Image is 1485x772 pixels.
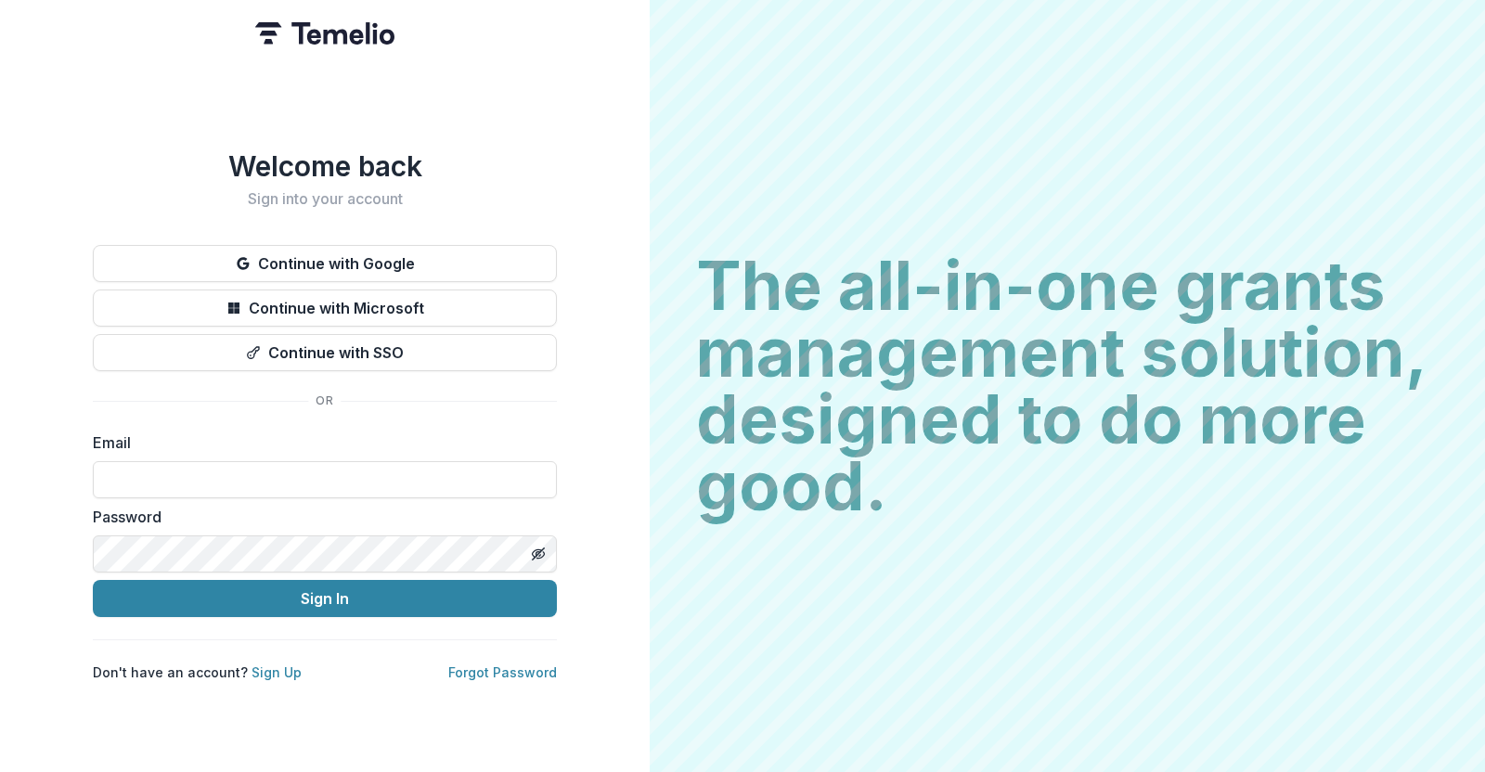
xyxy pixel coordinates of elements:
[523,539,553,569] button: Toggle password visibility
[93,431,546,454] label: Email
[93,334,557,371] button: Continue with SSO
[93,245,557,282] button: Continue with Google
[93,190,557,208] h2: Sign into your account
[93,289,557,327] button: Continue with Microsoft
[93,580,557,617] button: Sign In
[93,506,546,528] label: Password
[252,664,302,680] a: Sign Up
[448,664,557,680] a: Forgot Password
[93,663,302,682] p: Don't have an account?
[255,22,394,45] img: Temelio
[93,149,557,183] h1: Welcome back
